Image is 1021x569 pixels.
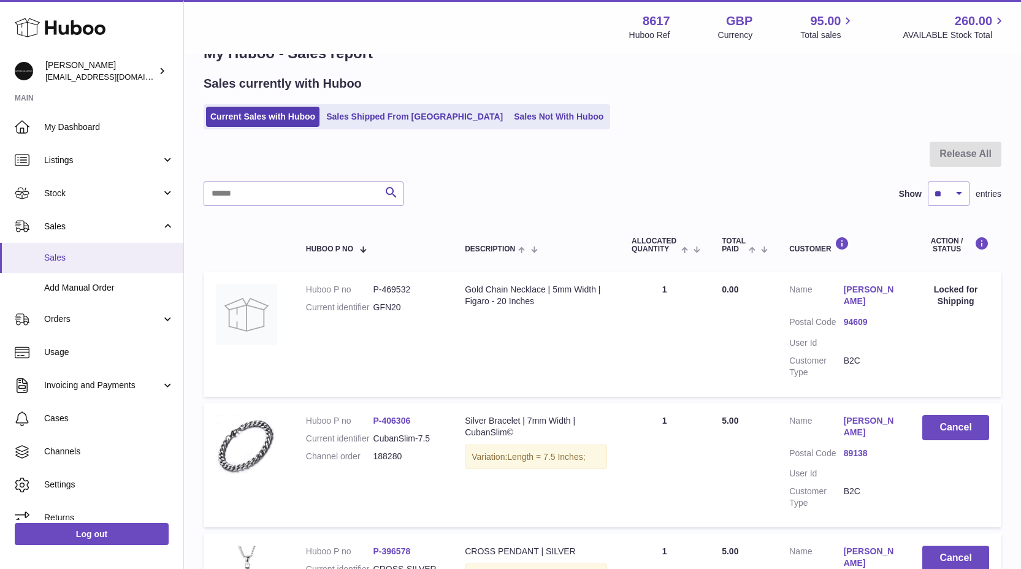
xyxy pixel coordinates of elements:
[322,107,507,127] a: Sales Shipped From [GEOGRAPHIC_DATA]
[922,284,989,307] div: Locked for Shipping
[373,433,441,445] dd: CubanSlim-7.5
[373,416,411,426] a: P-406306
[44,446,174,457] span: Channels
[44,221,161,232] span: Sales
[722,237,746,253] span: Total paid
[844,486,898,509] dd: B2C
[789,337,844,349] dt: User Id
[844,415,898,438] a: [PERSON_NAME]
[789,237,898,253] div: Customer
[844,355,898,378] dd: B2C
[722,416,738,426] span: 5.00
[922,237,989,253] div: Action / Status
[15,523,169,545] a: Log out
[899,188,922,200] label: Show
[306,451,373,462] dt: Channel order
[206,107,319,127] a: Current Sales with Huboo
[619,403,709,527] td: 1
[810,13,841,29] span: 95.00
[204,75,362,92] h2: Sales currently with Huboo
[789,486,844,509] dt: Customer Type
[789,355,844,378] dt: Customer Type
[922,415,989,440] button: Cancel
[373,284,441,296] dd: P-469532
[844,546,898,569] a: [PERSON_NAME]
[844,448,898,459] a: 89138
[643,13,670,29] strong: 8617
[44,413,174,424] span: Cases
[306,415,373,427] dt: Huboo P no
[510,107,608,127] a: Sales Not With Huboo
[789,448,844,462] dt: Postal Code
[789,284,844,310] dt: Name
[15,62,33,80] img: hello@alfredco.com
[632,237,678,253] span: ALLOCATED Quantity
[44,155,161,166] span: Listings
[903,13,1006,41] a: 260.00 AVAILABLE Stock Total
[45,72,180,82] span: [EMAIL_ADDRESS][DOMAIN_NAME]
[44,479,174,491] span: Settings
[44,282,174,294] span: Add Manual Order
[726,13,752,29] strong: GBP
[373,302,441,313] dd: GFN20
[955,13,992,29] span: 260.00
[465,284,607,307] div: Gold Chain Necklace | 5mm Width | Figaro - 20 Inches
[216,415,277,474] img: Cuban-Bracelet-1.png
[629,29,670,41] div: Huboo Ref
[45,59,156,83] div: [PERSON_NAME]
[306,245,353,253] span: Huboo P no
[465,445,607,470] div: Variation:
[306,284,373,296] dt: Huboo P no
[44,346,174,358] span: Usage
[722,284,738,294] span: 0.00
[44,188,161,199] span: Stock
[44,380,161,391] span: Invoicing and Payments
[844,316,898,328] a: 94609
[44,121,174,133] span: My Dashboard
[789,468,844,479] dt: User Id
[216,284,277,345] img: no-photo.jpg
[306,302,373,313] dt: Current identifier
[800,13,855,41] a: 95.00 Total sales
[789,316,844,331] dt: Postal Code
[44,313,161,325] span: Orders
[306,546,373,557] dt: Huboo P no
[789,415,844,441] dt: Name
[44,512,174,524] span: Returns
[373,451,441,462] dd: 188280
[800,29,855,41] span: Total sales
[976,188,1001,200] span: entries
[722,546,738,556] span: 5.00
[903,29,1006,41] span: AVAILABLE Stock Total
[718,29,753,41] div: Currency
[373,546,411,556] a: P-396578
[844,284,898,307] a: [PERSON_NAME]
[465,245,515,253] span: Description
[507,452,585,462] span: Length = 7.5 Inches;
[44,252,174,264] span: Sales
[465,546,607,557] div: CROSS PENDANT | SILVER
[465,415,607,438] div: Silver Bracelet | 7mm Width | CubanSlim©
[619,272,709,396] td: 1
[306,433,373,445] dt: Current identifier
